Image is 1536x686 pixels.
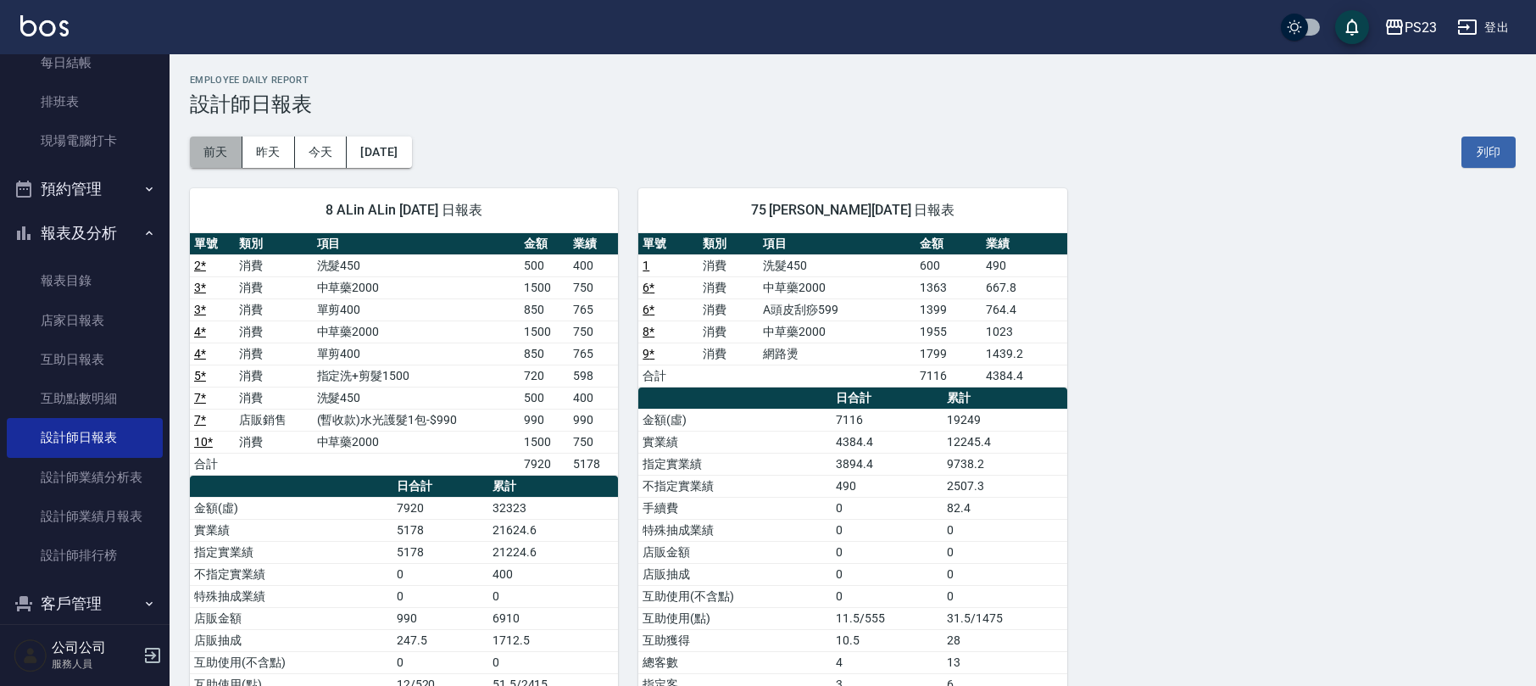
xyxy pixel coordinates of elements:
[943,651,1066,673] td: 13
[569,321,618,343] td: 750
[520,254,569,276] td: 500
[488,563,618,585] td: 400
[1335,10,1369,44] button: save
[943,629,1066,651] td: 28
[982,321,1067,343] td: 1023
[520,409,569,431] td: 990
[759,233,915,255] th: 項目
[915,365,982,387] td: 7116
[698,298,759,321] td: 消費
[982,254,1067,276] td: 490
[488,651,618,673] td: 0
[488,541,618,563] td: 21224.6
[638,585,832,607] td: 互助使用(不含點)
[190,651,392,673] td: 互助使用(不含點)
[347,137,411,168] button: [DATE]
[210,202,598,219] span: 8 ALin ALin [DATE] 日報表
[392,629,488,651] td: 247.5
[832,629,943,651] td: 10.5
[832,497,943,519] td: 0
[1450,12,1516,43] button: 登出
[7,82,163,121] a: 排班表
[915,233,982,255] th: 金額
[7,379,163,418] a: 互助點數明細
[14,639,47,672] img: Person
[638,563,832,585] td: 店販抽成
[832,607,943,629] td: 11.5/555
[832,409,943,431] td: 7116
[520,453,569,475] td: 7920
[313,233,520,255] th: 項目
[520,233,569,255] th: 金額
[759,321,915,343] td: 中草藥2000
[832,475,943,497] td: 490
[569,365,618,387] td: 598
[488,607,618,629] td: 6910
[698,343,759,365] td: 消費
[638,453,832,475] td: 指定實業績
[488,497,618,519] td: 32323
[569,276,618,298] td: 750
[943,519,1066,541] td: 0
[698,254,759,276] td: 消費
[190,453,235,475] td: 合計
[52,656,138,672] p: 服務人員
[7,43,163,82] a: 每日結帳
[7,458,163,497] a: 設計師業績分析表
[190,563,392,585] td: 不指定實業績
[190,75,1516,86] h2: Employee Daily Report
[943,388,1066,410] th: 累計
[392,607,488,629] td: 990
[7,167,163,211] button: 預約管理
[7,497,163,536] a: 設計師業績月報表
[520,365,569,387] td: 720
[235,387,313,409] td: 消費
[832,388,943,410] th: 日合計
[832,651,943,673] td: 4
[392,651,488,673] td: 0
[943,541,1066,563] td: 0
[313,387,520,409] td: 洗髮450
[313,365,520,387] td: 指定洗+剪髮1500
[569,343,618,365] td: 765
[313,254,520,276] td: 洗髮450
[20,15,69,36] img: Logo
[659,202,1046,219] span: 75 [PERSON_NAME][DATE] 日報表
[7,121,163,160] a: 現場電腦打卡
[915,343,982,365] td: 1799
[520,387,569,409] td: 500
[638,409,832,431] td: 金額(虛)
[982,365,1067,387] td: 4384.4
[1461,137,1516,168] button: 列印
[235,365,313,387] td: 消費
[520,298,569,321] td: 850
[392,563,488,585] td: 0
[698,233,759,255] th: 類別
[392,519,488,541] td: 5178
[698,321,759,343] td: 消費
[638,629,832,651] td: 互助獲得
[943,585,1066,607] td: 0
[638,475,832,497] td: 不指定實業績
[643,259,649,272] a: 1
[392,541,488,563] td: 5178
[52,639,138,656] h5: 公司公司
[638,233,1066,388] table: a dense table
[759,254,915,276] td: 洗髮450
[488,585,618,607] td: 0
[569,453,618,475] td: 5178
[488,476,618,498] th: 累計
[235,321,313,343] td: 消費
[242,137,295,168] button: 昨天
[520,343,569,365] td: 850
[488,629,618,651] td: 1712.5
[235,343,313,365] td: 消費
[638,365,698,387] td: 合計
[7,582,163,626] button: 客戶管理
[982,233,1067,255] th: 業績
[190,519,392,541] td: 實業績
[313,343,520,365] td: 單剪400
[7,536,163,575] a: 設計師排行榜
[313,276,520,298] td: 中草藥2000
[569,233,618,255] th: 業績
